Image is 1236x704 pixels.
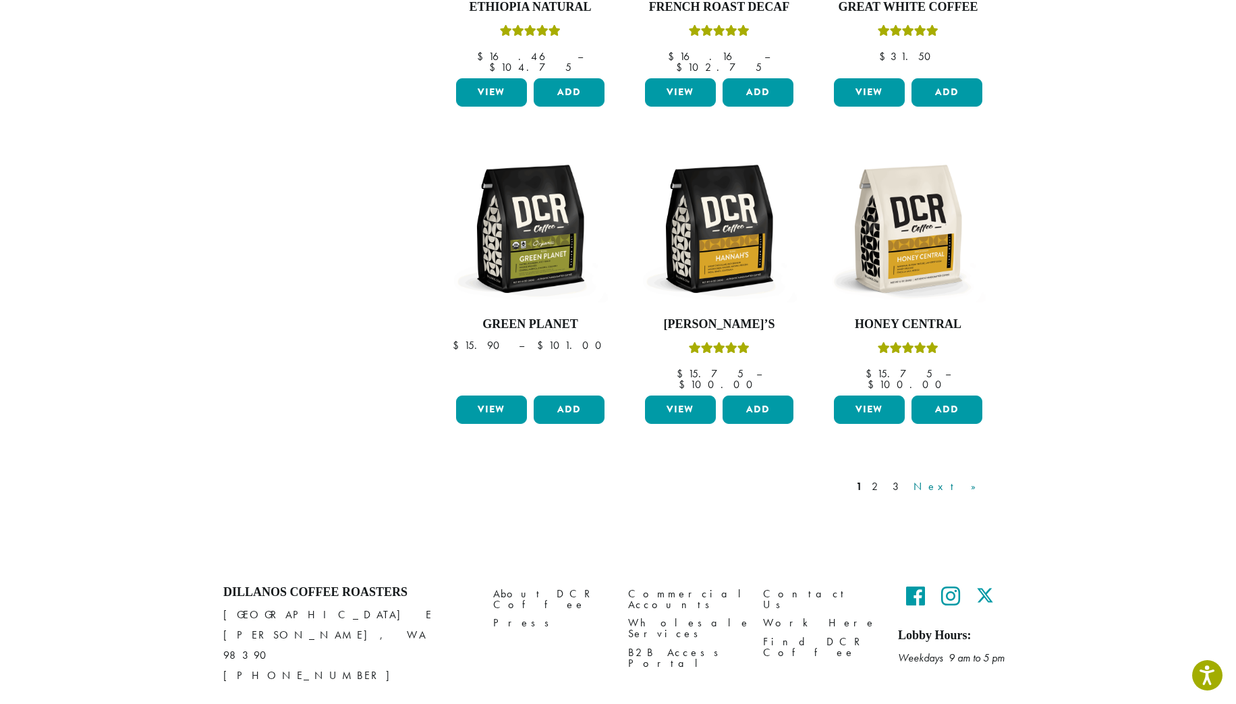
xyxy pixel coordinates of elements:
span: $ [879,49,891,63]
a: 1 [853,479,865,495]
h4: [PERSON_NAME]’s [642,317,797,332]
div: Rated 5.00 out of 5 [689,340,750,360]
p: [GEOGRAPHIC_DATA] E [PERSON_NAME], WA 98390 [PHONE_NUMBER] [223,605,473,686]
bdi: 102.75 [676,60,762,74]
h4: Honey Central [831,317,986,332]
bdi: 101.00 [537,338,608,352]
a: Work Here [763,614,878,632]
span: $ [676,60,687,74]
span: $ [537,338,549,352]
a: View [456,78,527,107]
a: Press [493,614,608,632]
a: Contact Us [763,585,878,614]
a: Commercial Accounts [628,585,743,614]
a: B2B Access Portal [628,643,743,672]
a: About DCR Coffee [493,585,608,614]
div: Rated 5.00 out of 5 [878,340,938,360]
a: [PERSON_NAME]’sRated 5.00 out of 5 [642,151,797,390]
a: Find DCR Coffee [763,632,878,661]
bdi: 16.16 [668,49,752,63]
h4: Dillanos Coffee Roasters [223,585,473,600]
button: Add [723,78,793,107]
span: $ [453,338,464,352]
span: $ [679,377,690,391]
h4: Green Planet [453,317,608,332]
bdi: 15.90 [453,338,506,352]
bdi: 104.75 [489,60,571,74]
button: Add [911,396,982,424]
bdi: 31.50 [879,49,937,63]
span: $ [868,377,879,391]
button: Add [534,396,605,424]
div: Rated 5.00 out of 5 [500,23,561,43]
bdi: 100.00 [868,377,948,391]
span: $ [668,49,679,63]
button: Add [534,78,605,107]
span: $ [489,60,501,74]
bdi: 100.00 [679,377,759,391]
bdi: 15.75 [677,367,743,381]
bdi: 15.75 [866,367,932,381]
em: Weekdays 9 am to 5 pm [898,651,1005,665]
a: 2 [869,479,886,495]
a: View [456,396,527,424]
div: Rated 5.00 out of 5 [878,23,938,43]
img: DCR-12oz-Hannahs-Stock-scaled.png [642,151,797,306]
span: – [756,367,762,381]
button: Add [911,78,982,107]
span: – [945,367,951,381]
span: – [764,49,770,63]
a: Wholesale Services [628,614,743,643]
img: DCR-12oz-Honey-Central-Stock-scaled.png [831,151,986,306]
a: Honey CentralRated 5.00 out of 5 [831,151,986,390]
span: $ [677,367,688,381]
a: View [645,396,716,424]
button: Add [723,396,793,424]
a: View [645,78,716,107]
h5: Lobby Hours: [898,628,1013,643]
a: Green Planet [453,151,608,390]
span: $ [477,49,488,63]
img: DCR-12oz-FTO-Green-Planet-Stock-scaled.png [453,151,608,306]
div: Rated 5.00 out of 5 [689,23,750,43]
bdi: 16.46 [477,49,565,63]
a: 3 [890,479,907,495]
a: View [834,396,905,424]
a: Next » [911,479,988,495]
span: $ [866,367,877,381]
span: – [578,49,583,63]
span: – [519,338,524,352]
a: View [834,78,905,107]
